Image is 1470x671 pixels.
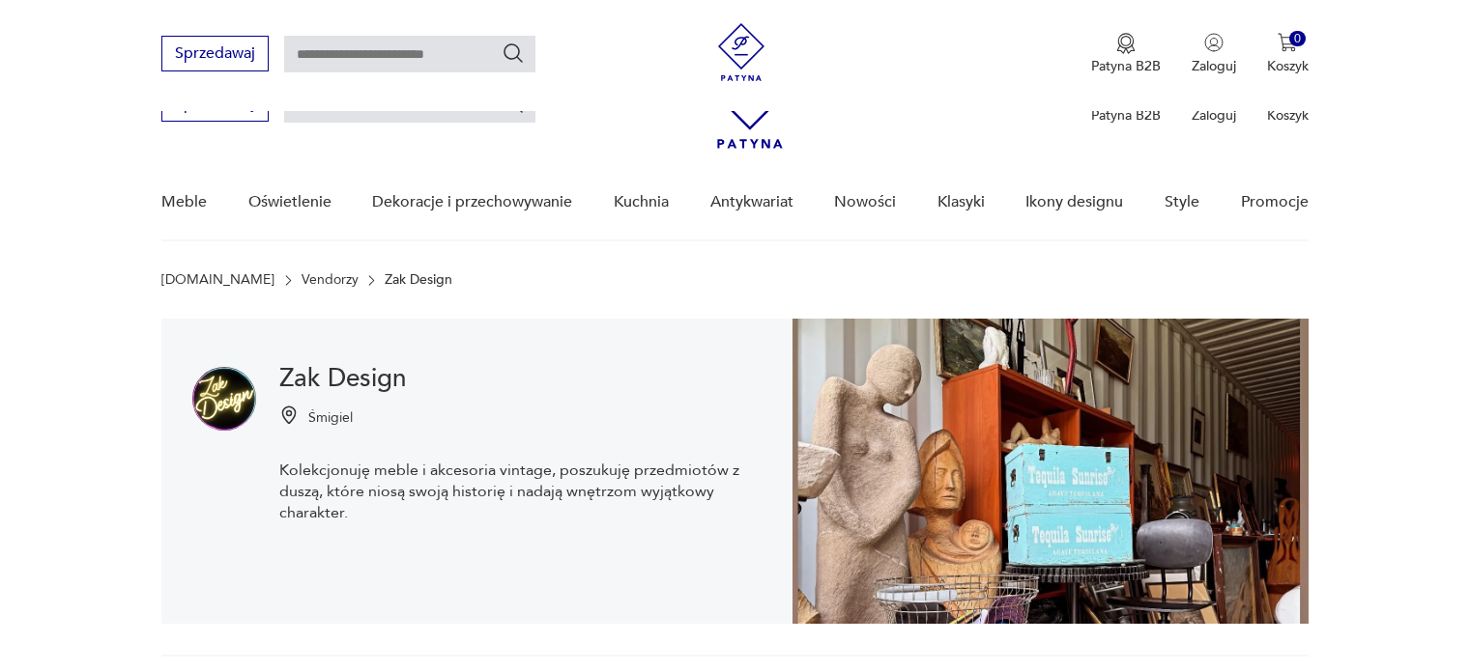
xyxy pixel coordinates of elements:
button: 0Koszyk [1267,33,1309,75]
h1: Zak Design [279,367,762,390]
a: Ikony designu [1025,165,1123,239]
a: Style [1165,165,1199,239]
img: Ikona koszyka [1278,33,1297,52]
p: Zak Design [385,272,452,288]
p: Zaloguj [1192,57,1236,75]
a: Vendorzy [302,272,359,288]
a: [DOMAIN_NAME] [161,272,274,288]
button: Sprzedawaj [161,36,269,71]
a: Promocje [1241,165,1309,239]
div: 0 [1289,31,1306,47]
a: Dekoracje i przechowywanie [372,165,572,239]
p: Zaloguj [1192,106,1236,125]
a: Nowości [834,165,896,239]
p: Koszyk [1267,106,1309,125]
button: Patyna B2B [1091,33,1161,75]
img: Ikonka użytkownika [1204,33,1224,52]
p: Śmigiel [308,408,353,427]
p: Patyna B2B [1091,106,1161,125]
p: Kolekcjonuję meble i akcesoria vintage, poszukuję przedmiotów z duszą, które niosą swoją historię... [279,460,762,523]
a: Klasyki [937,165,985,239]
a: Oświetlenie [248,165,331,239]
a: Ikona medaluPatyna B2B [1091,33,1161,75]
button: Zaloguj [1192,33,1236,75]
img: Patyna - sklep z meblami i dekoracjami vintage [712,23,770,81]
a: Meble [161,165,207,239]
p: Patyna B2B [1091,57,1161,75]
img: Zak Design [192,367,256,431]
a: Kuchnia [614,165,669,239]
a: Sprzedawaj [161,48,269,62]
button: Szukaj [502,42,525,65]
p: Koszyk [1267,57,1309,75]
a: Sprzedawaj [161,98,269,112]
img: Ikona medalu [1116,33,1136,54]
img: Ikonka pinezki mapy [279,405,299,425]
img: Zak Design [793,319,1309,624]
a: Antykwariat [710,165,793,239]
